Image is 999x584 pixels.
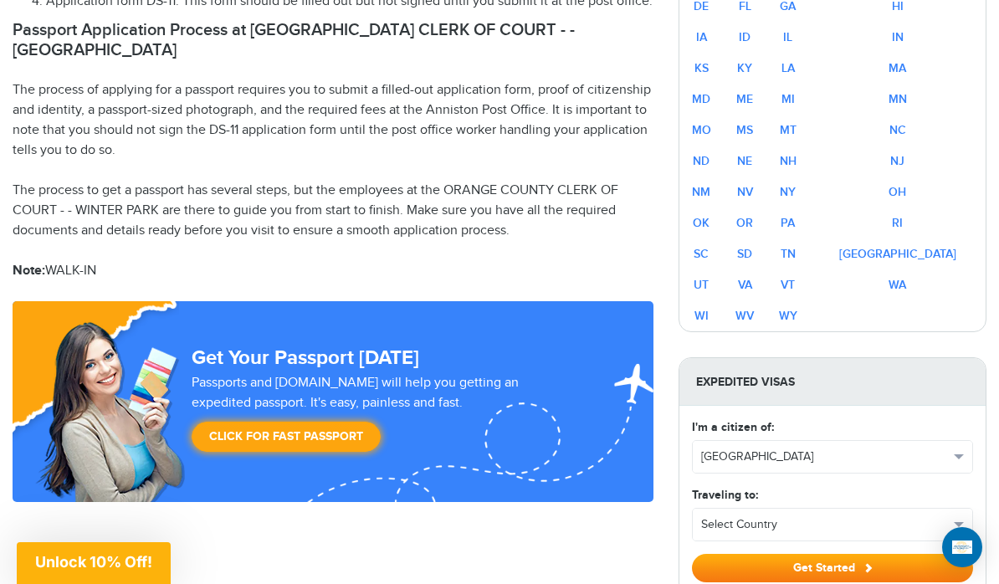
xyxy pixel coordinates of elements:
[781,92,795,106] a: MI
[781,216,795,230] a: PA
[737,61,752,75] a: KY
[780,123,797,137] a: MT
[735,309,754,323] a: WV
[889,278,906,292] a: WA
[192,346,419,370] strong: Get Your Passport [DATE]
[739,30,751,44] a: ID
[839,247,956,261] a: [GEOGRAPHIC_DATA]
[13,261,653,281] p: WALK-IN
[737,185,753,199] a: NV
[781,278,795,292] a: VT
[737,247,752,261] a: SD
[737,154,752,168] a: NE
[692,123,711,137] a: MO
[780,154,797,168] a: NH
[13,20,653,60] h2: Passport Application Process at [GEOGRAPHIC_DATA] CLERK OF COURT - - [GEOGRAPHIC_DATA]
[694,309,709,323] a: WI
[889,185,906,199] a: OH
[781,61,795,75] a: LA
[892,216,903,230] a: RI
[889,123,906,137] a: NC
[192,422,381,452] a: Click for Fast Passport
[736,92,753,106] a: ME
[694,61,709,75] a: KS
[942,527,982,567] div: Open Intercom Messenger
[889,92,907,106] a: MN
[890,154,904,168] a: NJ
[783,30,792,44] a: IL
[13,263,45,279] strong: Note:
[13,80,653,161] p: The process of applying for a passport requires you to submit a filled-out application form, proo...
[736,216,753,230] a: OR
[35,553,152,571] span: Unlock 10% Off!
[694,278,709,292] a: UT
[892,30,904,44] a: IN
[13,181,653,241] p: The process to get a passport has several steps, but the employees at the ORANGE COUNTY CLERK OF ...
[693,509,972,540] button: Select Country
[779,309,797,323] a: WY
[692,92,710,106] a: MD
[780,185,796,199] a: NY
[692,185,710,199] a: NM
[692,486,758,504] label: Traveling to:
[701,516,949,533] span: Select Country
[781,247,796,261] a: TN
[692,418,774,436] label: I'm a citizen of:
[185,373,584,460] div: Passports and [DOMAIN_NAME] will help you getting an expedited passport. It's easy, painless and ...
[736,123,753,137] a: MS
[701,448,949,465] span: [GEOGRAPHIC_DATA]
[679,358,986,406] strong: Expedited Visas
[693,441,972,473] button: [GEOGRAPHIC_DATA]
[738,278,752,292] a: VA
[889,61,906,75] a: MA
[693,154,710,168] a: ND
[692,554,973,582] button: Get Started
[696,30,707,44] a: IA
[693,216,710,230] a: OK
[17,542,171,584] div: Unlock 10% Off!
[694,247,709,261] a: SC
